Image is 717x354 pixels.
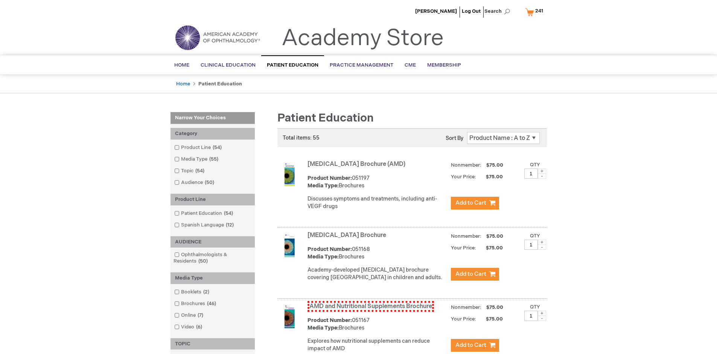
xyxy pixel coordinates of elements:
[308,175,352,181] strong: Product Number:
[451,174,476,180] strong: Your Price:
[308,182,339,189] strong: Media Type:
[308,317,447,332] div: 051167 Brochures
[170,272,255,284] div: Media Type
[201,289,211,295] span: 2
[172,312,206,319] a: Online7
[427,62,461,68] span: Membership
[283,135,320,141] span: Total items: 55
[194,324,204,330] span: 6
[451,316,476,322] strong: Your Price:
[172,210,236,217] a: Patient Education54
[524,169,538,179] input: Qty
[170,194,255,205] div: Product Line
[451,303,481,312] strong: Nonmember:
[176,81,190,87] a: Home
[170,338,255,350] div: TOPIC
[172,156,221,163] a: Media Type55
[477,245,504,251] span: $75.00
[308,325,339,331] strong: Media Type:
[485,304,504,310] span: $75.00
[308,161,405,168] a: [MEDICAL_DATA] Brochure (AMD)
[530,304,540,310] label: Qty
[451,232,481,241] strong: Nonmember:
[277,233,301,257] img: Amblyopia Brochure
[308,232,386,239] a: [MEDICAL_DATA] Brochure
[446,135,463,141] label: Sort By
[172,222,237,229] a: Spanish Language12
[224,222,236,228] span: 12
[277,111,374,125] span: Patient Education
[277,162,301,186] img: Age-Related Macular Degeneration Brochure (AMD)
[308,317,352,324] strong: Product Number:
[530,233,540,239] label: Qty
[172,289,212,296] a: Booklets2
[172,324,205,331] a: Video6
[308,337,447,352] p: Explores how nutritional supplements can reduce impact of AMD
[535,8,543,14] span: 241
[330,62,393,68] span: Practice Management
[267,62,318,68] span: Patient Education
[524,5,548,18] a: 241
[308,254,339,260] strong: Media Type:
[477,174,504,180] span: $75.00
[308,266,447,281] p: Academy-developed [MEDICAL_DATA] brochure covering [GEOGRAPHIC_DATA] in children and adults.
[308,246,352,252] strong: Product Number:
[484,4,513,19] span: Search
[172,251,253,265] a: Ophthalmologists & Residents50
[193,168,206,174] span: 54
[485,162,504,168] span: $75.00
[451,161,481,170] strong: Nonmember:
[455,270,486,278] span: Add to Cart
[405,62,416,68] span: CME
[172,300,219,307] a: Brochures46
[207,156,220,162] span: 55
[477,316,504,322] span: $75.00
[203,179,216,185] span: 50
[196,258,210,264] span: 50
[530,162,540,168] label: Qty
[172,144,225,151] a: Product Line54
[451,245,476,251] strong: Your Price:
[415,8,457,14] a: [PERSON_NAME]
[524,311,538,321] input: Qty
[211,144,224,150] span: 54
[451,197,499,210] button: Add to Cart
[198,81,242,87] strong: Patient Education
[201,62,256,68] span: Clinical Education
[222,210,235,216] span: 54
[524,240,538,250] input: Qty
[308,301,434,312] a: AMD and Nutritional Supplements Brochure
[170,236,255,248] div: AUDIENCE
[462,8,481,14] a: Log Out
[451,339,499,352] button: Add to Cart
[170,112,255,124] strong: Narrow Your Choices
[196,312,205,318] span: 7
[174,62,189,68] span: Home
[308,195,447,210] p: Discusses symptoms and treatments, including anti-VEGF drugs
[170,128,255,140] div: Category
[451,268,499,281] button: Add to Cart
[485,233,504,239] span: $75.00
[308,246,447,261] div: 051168 Brochures
[282,25,444,52] a: Academy Store
[205,301,218,307] span: 46
[172,167,207,175] a: Topic54
[308,175,447,190] div: 051197 Brochures
[172,179,217,186] a: Audience50
[455,342,486,349] span: Add to Cart
[277,304,301,328] img: AMD and Nutritional Supplements Brochure
[455,199,486,207] span: Add to Cart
